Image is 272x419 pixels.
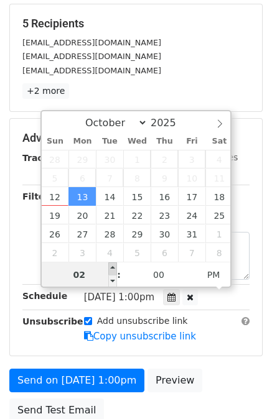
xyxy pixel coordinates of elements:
[68,206,96,224] span: October 20, 2025
[96,187,123,206] span: October 14, 2025
[205,168,233,187] span: October 11, 2025
[121,262,197,287] input: Minute
[22,153,64,163] strong: Tracking
[178,224,205,243] span: October 31, 2025
[148,369,202,392] a: Preview
[96,137,123,145] span: Tue
[178,150,205,168] span: October 3, 2025
[151,187,178,206] span: October 16, 2025
[42,224,69,243] span: October 26, 2025
[22,291,67,301] strong: Schedule
[68,224,96,243] span: October 27, 2025
[22,66,161,75] small: [EMAIL_ADDRESS][DOMAIN_NAME]
[151,224,178,243] span: October 30, 2025
[22,131,250,145] h5: Advanced
[84,331,196,342] a: Copy unsubscribe link
[123,243,151,262] span: November 5, 2025
[151,150,178,168] span: October 2, 2025
[96,224,123,243] span: October 28, 2025
[148,117,192,129] input: Year
[123,137,151,145] span: Wed
[96,206,123,224] span: October 21, 2025
[97,315,188,328] label: Add unsubscribe link
[178,243,205,262] span: November 7, 2025
[96,150,123,168] span: September 30, 2025
[68,168,96,187] span: October 6, 2025
[84,292,154,303] span: [DATE] 1:00pm
[210,359,272,419] iframe: Chat Widget
[42,150,69,168] span: September 28, 2025
[22,83,69,99] a: +2 more
[205,187,233,206] span: October 18, 2025
[22,52,161,61] small: [EMAIL_ADDRESS][DOMAIN_NAME]
[205,224,233,243] span: November 1, 2025
[178,206,205,224] span: October 24, 2025
[123,206,151,224] span: October 22, 2025
[205,206,233,224] span: October 25, 2025
[22,17,250,30] h5: 5 Recipients
[42,168,69,187] span: October 5, 2025
[42,243,69,262] span: November 2, 2025
[22,316,83,326] strong: Unsubscribe
[68,243,96,262] span: November 3, 2025
[22,191,54,201] strong: Filters
[42,137,69,145] span: Sun
[123,150,151,168] span: October 1, 2025
[205,150,233,168] span: October 4, 2025
[68,150,96,168] span: September 29, 2025
[151,206,178,224] span: October 23, 2025
[42,187,69,206] span: October 12, 2025
[123,187,151,206] span: October 15, 2025
[68,137,96,145] span: Mon
[151,137,178,145] span: Thu
[22,38,161,47] small: [EMAIL_ADDRESS][DOMAIN_NAME]
[205,243,233,262] span: November 8, 2025
[9,369,144,392] a: Send on [DATE] 1:00pm
[96,168,123,187] span: October 7, 2025
[117,262,121,287] span: :
[42,206,69,224] span: October 19, 2025
[205,137,233,145] span: Sat
[151,168,178,187] span: October 9, 2025
[42,262,118,287] input: Hour
[178,137,205,145] span: Fri
[68,187,96,206] span: October 13, 2025
[123,224,151,243] span: October 29, 2025
[197,262,231,287] span: Click to toggle
[123,168,151,187] span: October 8, 2025
[178,168,205,187] span: October 10, 2025
[96,243,123,262] span: November 4, 2025
[178,187,205,206] span: October 17, 2025
[151,243,178,262] span: November 6, 2025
